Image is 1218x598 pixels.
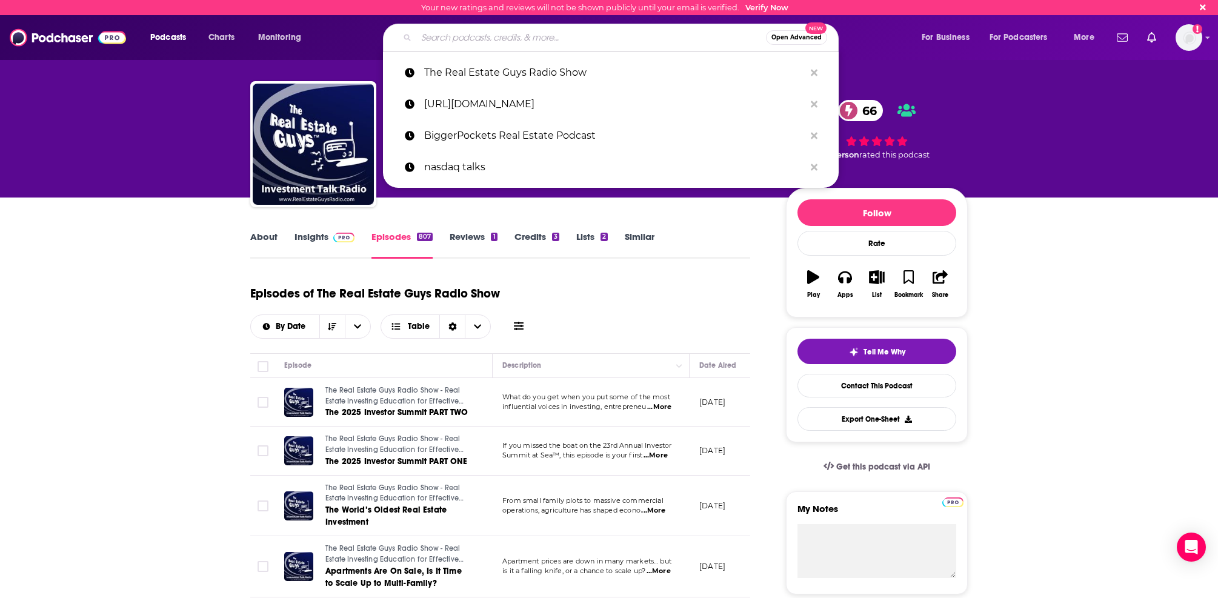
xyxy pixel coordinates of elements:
p: The Real Estate Guys Radio Show [424,57,805,88]
span: Tell Me Why [864,347,905,357]
svg: Email not verified [1193,24,1202,34]
span: Apartments Are On Sale, Is It Time to Scale Up to Multi-Family? [325,566,462,588]
img: tell me why sparkle [849,347,859,357]
a: InsightsPodchaser Pro [295,231,354,259]
span: The Real Estate Guys Radio Show - Real Estate Investing Education for Effective Action [325,386,464,416]
span: Summit at Sea™, this episode is your first [502,451,642,459]
span: ...More [647,402,671,412]
span: is it a falling knife, or a chance to scale up? [502,566,645,575]
p: BiggerPockets Real Estate Podcast [424,120,805,151]
button: Play [797,262,829,306]
a: nasdaq talks [383,151,839,183]
div: 66 1 personrated this podcast [786,92,968,168]
button: Choose View [381,314,491,339]
button: Column Actions [672,359,687,373]
a: The Real Estate Guys Radio Show - Real Estate Investing Education for Effective Action [325,434,471,455]
a: Get this podcast via API [814,452,940,482]
span: ...More [641,506,665,516]
div: Open Intercom Messenger [1177,533,1206,562]
button: Export One-Sheet [797,407,956,431]
div: Rate [797,231,956,256]
p: [DATE] [699,561,725,571]
a: Charts [201,28,242,47]
button: open menu [913,28,985,47]
span: The 2025 Investor Summit PART ONE [325,456,468,467]
button: open menu [345,315,370,338]
a: Reviews1 [450,231,497,259]
span: The Real Estate Guys Radio Show - Real Estate Investing Education for Effective Action [325,434,464,464]
img: User Profile [1176,24,1202,51]
button: Apps [829,262,860,306]
span: The 2025 Investor Summit PART TWO [325,407,468,417]
span: Apartment prices are down in many markets… but [502,557,671,565]
button: open menu [250,28,317,47]
div: Bookmark [894,291,923,299]
a: Contact This Podcast [797,374,956,397]
span: Podcasts [150,29,186,46]
div: Your new ratings and reviews will not be shown publicly until your email is verified. [421,3,788,12]
span: What do you get when you put some of the most [502,393,670,401]
a: The 2025 Investor Summit PART ONE [325,456,471,468]
button: Share [925,262,956,306]
span: Table [408,322,430,331]
a: Similar [625,231,654,259]
span: Charts [208,29,235,46]
a: Credits3 [514,231,559,259]
button: open menu [142,28,202,47]
span: 1 person [826,150,859,159]
span: Open Advanced [771,35,822,41]
span: From small family plots to massive commercial [502,496,664,505]
a: BiggerPockets Real Estate Podcast [383,120,839,151]
p: https://www.fastcompany.com/91392526/how-one-ceo-used-ai-to-scale-himself [424,88,805,120]
div: Episode [284,358,311,373]
div: Share [932,291,948,299]
a: The Real Estate Guys Radio Show - Real Estate Investing Education for Effective Action [325,385,471,407]
span: Toggle select row [258,500,268,511]
img: The Real Estate Guys Radio Show - Real Estate Investing Education for Effective Action [253,84,374,205]
label: My Notes [797,503,956,524]
button: Show profile menu [1176,24,1202,51]
span: Toggle select row [258,397,268,408]
p: [DATE] [699,397,725,407]
a: The Real Estate Guys Radio Show - Real Estate Investing Education for Effective Action [325,543,471,565]
button: open menu [251,322,319,331]
a: About [250,231,278,259]
a: Verify Now [745,3,788,12]
p: [DATE] [699,500,725,511]
div: Play [807,291,820,299]
span: Monitoring [258,29,301,46]
span: Get this podcast via API [836,462,930,472]
a: Show notifications dropdown [1142,27,1161,48]
button: open menu [982,28,1065,47]
a: Lists2 [576,231,608,259]
button: open menu [1065,28,1110,47]
div: Description [502,358,541,373]
button: Follow [797,199,956,226]
span: ...More [644,451,668,460]
span: Toggle select row [258,445,268,456]
a: Episodes807 [371,231,433,259]
img: Podchaser - Follow, Share and Rate Podcasts [10,26,126,49]
button: Sort Direction [319,315,345,338]
a: The Real Estate Guys Radio Show [383,57,839,88]
span: ...More [647,566,671,576]
a: Show notifications dropdown [1112,27,1133,48]
span: influential voices in investing, entrepreneu [502,402,647,411]
div: Sort Direction [439,315,465,338]
div: 1 [491,233,497,241]
a: Pro website [942,496,963,507]
img: Podchaser Pro [942,497,963,507]
div: Search podcasts, credits, & more... [394,24,850,51]
div: 2 [601,233,608,241]
span: For Business [922,29,970,46]
p: nasdaq talks [424,151,805,183]
span: The Real Estate Guys Radio Show - Real Estate Investing Education for Effective Action [325,544,464,574]
span: Logged in as charlottestone [1176,24,1202,51]
div: 3 [552,233,559,241]
a: The World’s Oldest Real Estate Investment [325,504,471,528]
a: The 2025 Investor Summit PART TWO [325,407,471,419]
div: 807 [417,233,433,241]
button: List [861,262,893,306]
